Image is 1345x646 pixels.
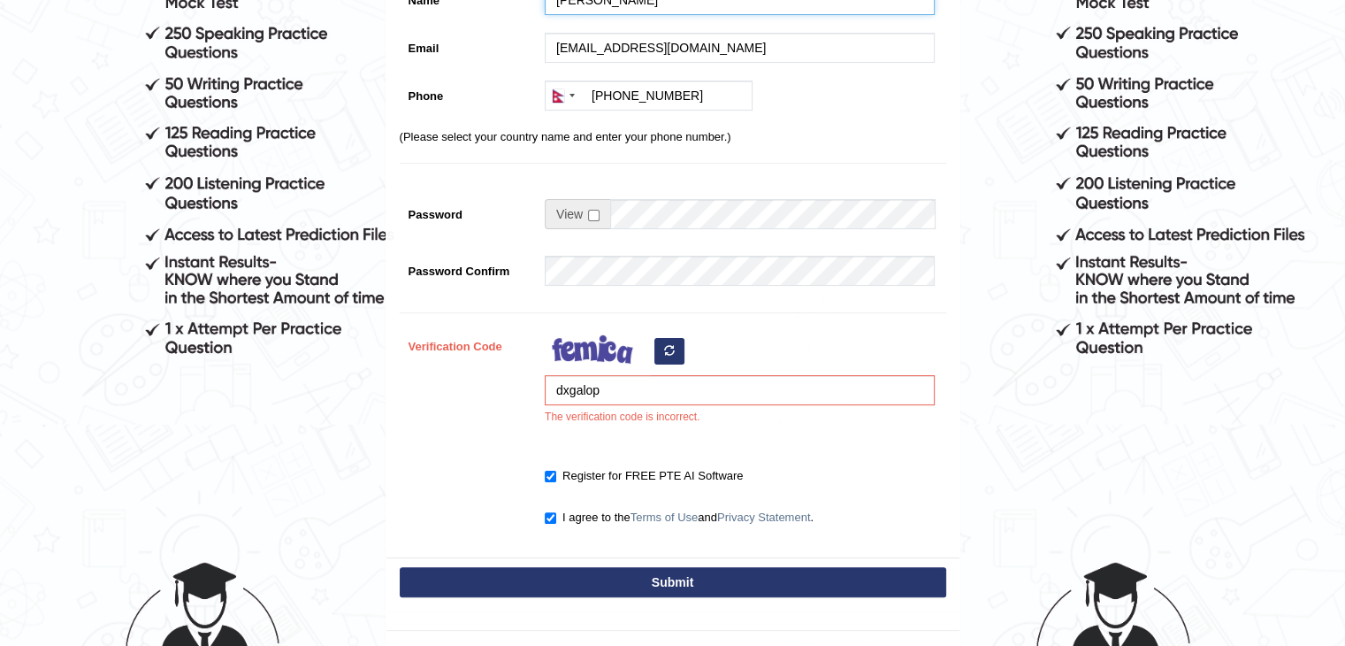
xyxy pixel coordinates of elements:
[400,128,946,145] p: (Please select your country name and enter your phone number.)
[545,509,814,527] label: I agree to the and .
[717,511,811,524] a: Privacy Statement
[400,567,946,597] button: Submit
[630,511,699,524] a: Terms of Use
[400,199,537,223] label: Password
[588,210,600,221] input: Show/Hide Password
[545,471,556,482] input: Register for FREE PTE AI Software
[400,33,537,57] label: Email
[545,81,753,111] input: +977 984-1234567
[400,81,537,104] label: Phone
[400,256,537,280] label: Password Confirm
[400,331,537,355] label: Verification Code
[545,467,743,485] label: Register for FREE PTE AI Software
[546,81,580,110] div: Nepal (नेपाल): +977
[545,512,556,524] input: I agree to theTerms of UseandPrivacy Statement.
